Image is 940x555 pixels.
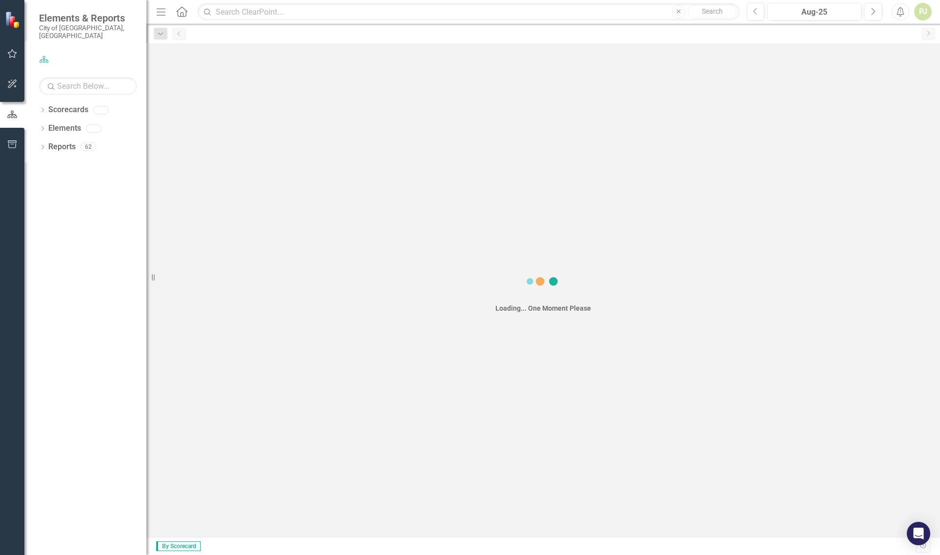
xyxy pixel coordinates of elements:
[688,5,737,19] button: Search
[914,3,932,20] button: PJ
[48,141,76,153] a: Reports
[495,303,591,313] div: Loading... One Moment Please
[771,6,858,18] div: Aug-25
[39,12,137,24] span: Elements & Reports
[39,24,137,40] small: City of [GEOGRAPHIC_DATA], [GEOGRAPHIC_DATA]
[39,78,137,95] input: Search Below...
[702,7,723,15] span: Search
[198,3,739,20] input: Search ClearPoint...
[5,11,22,28] img: ClearPoint Strategy
[907,522,930,545] div: Open Intercom Messenger
[81,143,96,151] div: 62
[48,123,81,134] a: Elements
[156,541,201,551] span: By Scorecard
[767,3,861,20] button: Aug-25
[48,104,88,116] a: Scorecards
